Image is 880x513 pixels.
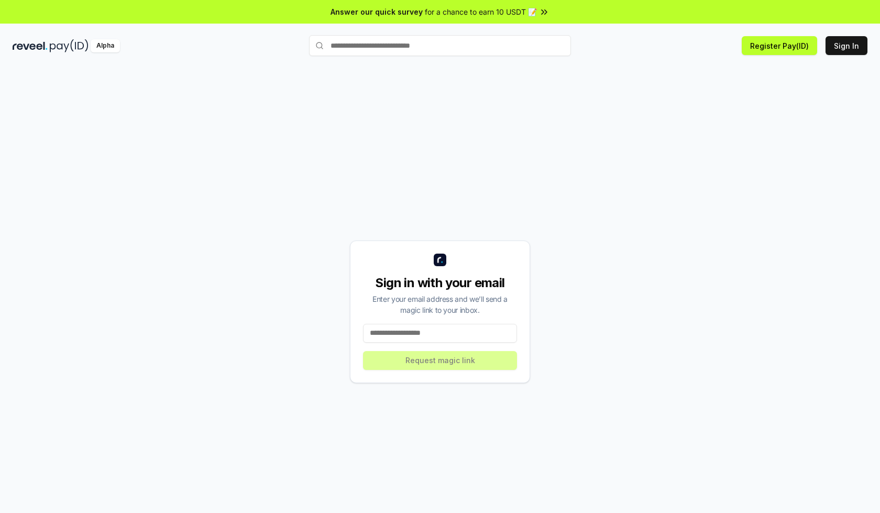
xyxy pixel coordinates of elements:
img: pay_id [50,39,89,52]
img: reveel_dark [13,39,48,52]
button: Register Pay(ID) [742,36,817,55]
div: Sign in with your email [363,275,517,291]
button: Sign In [826,36,867,55]
span: for a chance to earn 10 USDT 📝 [425,6,537,17]
span: Answer our quick survey [331,6,423,17]
div: Alpha [91,39,120,52]
div: Enter your email address and we’ll send a magic link to your inbox. [363,293,517,315]
img: logo_small [434,254,446,266]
